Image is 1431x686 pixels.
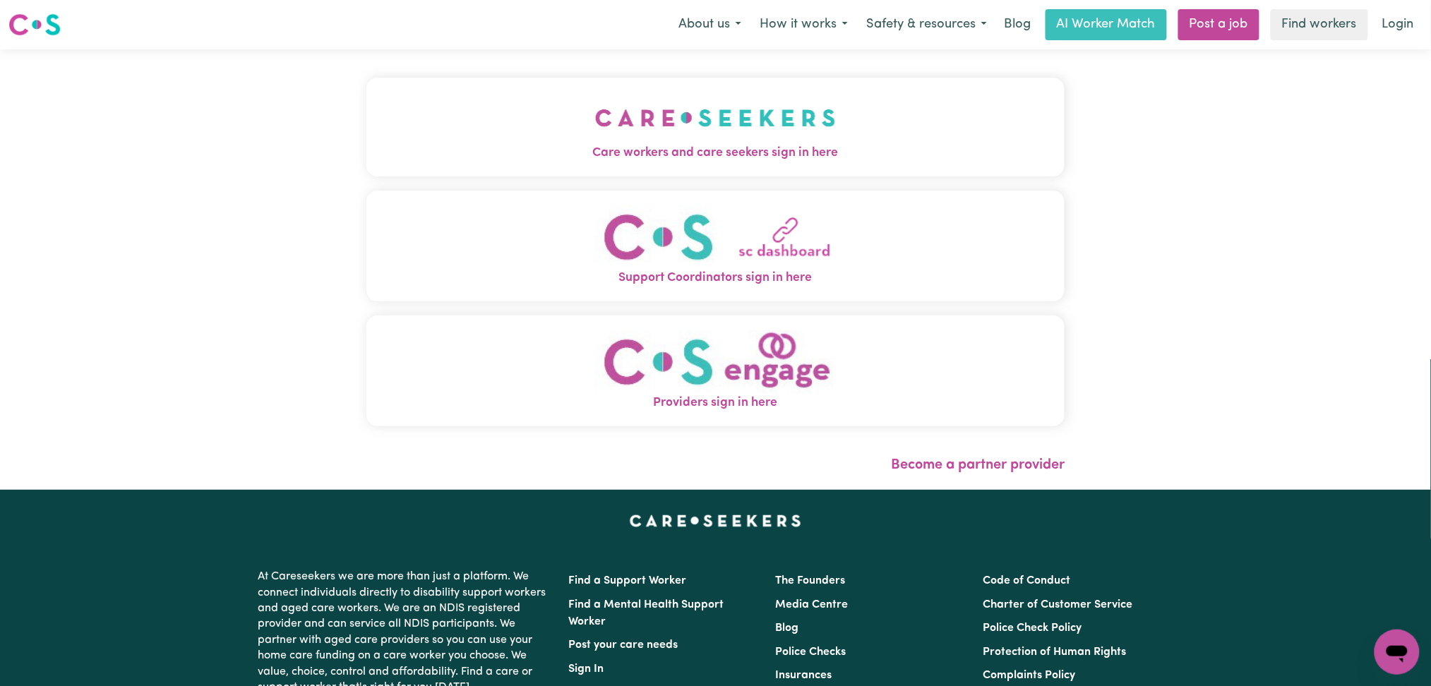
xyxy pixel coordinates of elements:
a: Become a partner provider [891,458,1065,472]
a: Media Centre [776,599,849,610]
a: Police Check Policy [983,622,1082,634]
a: Careseekers home page [630,515,801,526]
iframe: Button to launch messaging window [1375,630,1420,675]
a: Blog [996,9,1040,40]
button: Support Coordinators sign in here [366,191,1065,301]
a: Insurances [776,670,832,681]
a: Login [1374,9,1423,40]
img: Careseekers logo [8,12,61,37]
a: Complaints Policy [983,670,1075,681]
span: Care workers and care seekers sign in here [366,144,1065,162]
button: Safety & resources [857,10,996,40]
button: Providers sign in here [366,315,1065,426]
a: Sign In [569,663,604,675]
span: Providers sign in here [366,394,1065,412]
a: Find workers [1271,9,1368,40]
a: Code of Conduct [983,575,1070,586]
a: Blog [776,622,799,634]
a: Charter of Customer Service [983,599,1132,610]
span: Support Coordinators sign in here [366,269,1065,287]
a: Find a Support Worker [569,575,687,586]
a: AI Worker Match [1046,9,1167,40]
button: How it works [750,10,857,40]
a: Police Checks [776,646,846,658]
a: Post your care needs [569,639,678,651]
a: The Founders [776,575,846,586]
a: Protection of Human Rights [983,646,1126,658]
a: Post a job [1178,9,1259,40]
a: Find a Mental Health Support Worker [569,599,724,627]
button: About us [669,10,750,40]
button: Care workers and care seekers sign in here [366,78,1065,176]
a: Careseekers logo [8,8,61,41]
